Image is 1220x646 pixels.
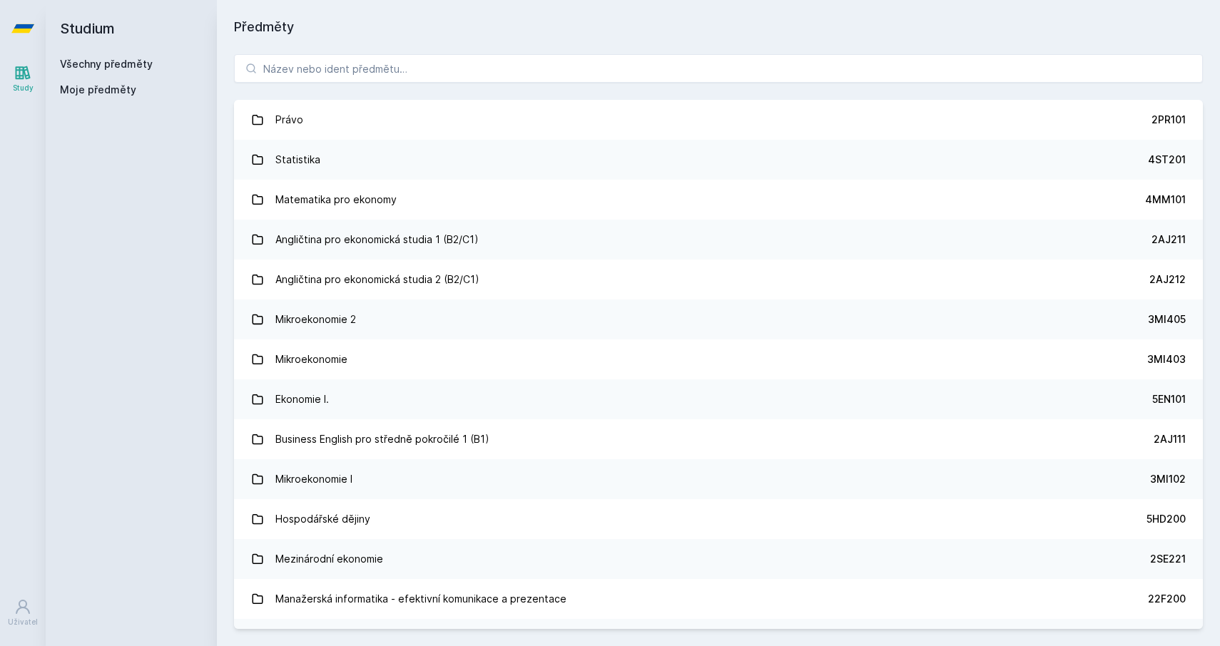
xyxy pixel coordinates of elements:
[8,617,38,627] div: Uživatel
[275,106,303,134] div: Právo
[234,459,1203,499] a: Mikroekonomie I 3MI102
[234,579,1203,619] a: Manažerská informatika - efektivní komunikace a prezentace 22F200
[234,260,1203,299] a: Angličtina pro ekonomická studia 2 (B2/C1) 2AJ212
[1152,232,1186,247] div: 2AJ211
[1150,552,1186,566] div: 2SE221
[234,539,1203,579] a: Mezinárodní ekonomie 2SE221
[3,591,43,635] a: Uživatel
[234,54,1203,83] input: Název nebo ident předmětu…
[13,83,34,93] div: Study
[1154,432,1186,446] div: 2AJ111
[275,465,352,493] div: Mikroekonomie I
[275,145,320,174] div: Statistika
[1147,512,1186,526] div: 5HD200
[234,140,1203,180] a: Statistika 4ST201
[234,299,1203,339] a: Mikroekonomie 2 3MI405
[3,57,43,101] a: Study
[1148,312,1186,327] div: 3MI405
[275,385,329,414] div: Ekonomie I.
[234,379,1203,419] a: Ekonomie I. 5EN101
[1152,113,1186,127] div: 2PR101
[275,265,479,294] div: Angličtina pro ekonomická studia 2 (B2/C1)
[60,58,153,70] a: Všechny předměty
[1148,153,1186,167] div: 4ST201
[234,17,1203,37] h1: Předměty
[1148,592,1186,606] div: 22F200
[275,305,356,334] div: Mikroekonomie 2
[1145,193,1186,207] div: 4MM101
[60,83,136,97] span: Moje předměty
[275,225,479,254] div: Angličtina pro ekonomická studia 1 (B2/C1)
[234,339,1203,379] a: Mikroekonomie 3MI403
[234,100,1203,140] a: Právo 2PR101
[275,185,397,214] div: Matematika pro ekonomy
[1147,352,1186,366] div: 3MI403
[234,180,1203,220] a: Matematika pro ekonomy 4MM101
[275,505,370,533] div: Hospodářské dějiny
[1150,472,1186,486] div: 3MI102
[275,545,383,573] div: Mezinárodní ekonomie
[1152,392,1186,406] div: 5EN101
[234,419,1203,459] a: Business English pro středně pokročilé 1 (B1) 2AJ111
[275,345,347,374] div: Mikroekonomie
[275,425,489,453] div: Business English pro středně pokročilé 1 (B1)
[234,220,1203,260] a: Angličtina pro ekonomická studia 1 (B2/C1) 2AJ211
[275,585,566,613] div: Manažerská informatika - efektivní komunikace a prezentace
[234,499,1203,539] a: Hospodářské dějiny 5HD200
[1149,272,1186,287] div: 2AJ212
